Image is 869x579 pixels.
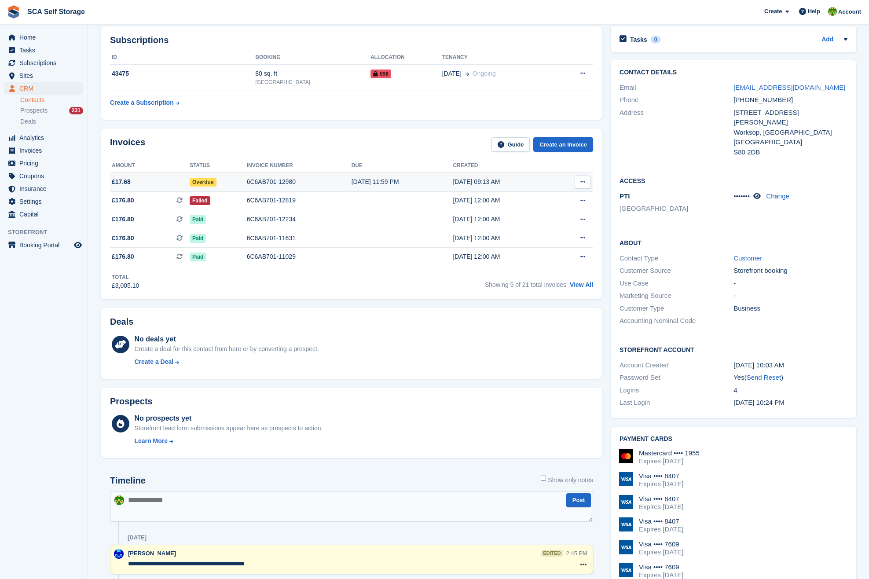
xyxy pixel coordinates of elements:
[570,281,593,288] a: View All
[190,178,216,187] span: Overdue
[733,385,847,396] div: 4
[247,159,352,173] th: Invoice number
[19,82,72,95] span: CRM
[4,132,83,144] a: menu
[619,540,633,554] img: Visa Logo
[112,273,139,281] div: Total
[442,69,462,78] span: [DATE]
[20,117,36,126] span: Deals
[134,436,323,446] a: Learn More
[639,495,683,503] div: Visa •••• 8407
[619,449,633,463] img: Mastercard Logo
[639,472,683,480] div: Visa •••• 8407
[620,108,733,158] div: Address
[69,107,83,114] div: 231
[733,266,847,276] div: Storefront booking
[73,240,83,250] a: Preview store
[620,398,733,408] div: Last Login
[733,84,845,91] a: [EMAIL_ADDRESS][DOMAIN_NAME]
[19,132,72,144] span: Analytics
[639,548,683,556] div: Expires [DATE]
[19,208,72,220] span: Capital
[4,239,83,251] a: menu
[733,279,847,289] div: -
[4,57,83,69] a: menu
[110,95,180,111] a: Create a Subscription
[4,195,83,208] a: menu
[639,571,683,579] div: Expires [DATE]
[8,228,88,237] span: Storefront
[747,374,781,381] a: Send Reset
[620,83,733,93] div: Email
[533,137,593,152] a: Create an Invoice
[134,424,323,433] div: Storefront lead form submissions appear here as prospects to action.
[190,159,247,173] th: Status
[110,51,255,65] th: ID
[20,96,83,104] a: Contacts
[4,170,83,182] a: menu
[620,253,733,264] div: Contact Type
[541,550,562,557] div: edited
[733,254,762,262] a: Customer
[619,517,633,531] img: Visa Logo
[110,396,153,407] h2: Prospects
[620,266,733,276] div: Customer Source
[112,234,134,243] span: £176.80
[821,35,833,45] a: Add
[744,374,783,381] span: ( )
[112,252,134,261] span: £176.80
[453,177,554,187] div: [DATE] 09:13 AM
[639,540,683,548] div: Visa •••• 7609
[247,196,352,205] div: 6C6AB701-12819
[20,106,83,115] a: Prospects 231
[733,304,847,314] div: Business
[491,137,530,152] a: Guide
[620,436,847,443] h2: Payment cards
[566,493,591,508] button: Post
[4,31,83,44] a: menu
[541,476,593,485] label: Show only notes
[4,157,83,169] a: menu
[828,7,837,16] img: Sam Chapman
[19,157,72,169] span: Pricing
[620,176,847,185] h2: Access
[4,144,83,157] a: menu
[110,159,190,173] th: Amount
[4,82,83,95] a: menu
[620,204,733,214] li: [GEOGRAPHIC_DATA]
[639,563,683,571] div: Visa •••• 7609
[4,44,83,56] a: menu
[733,147,847,158] div: S80 2DB
[620,291,733,301] div: Marketing Source
[114,549,124,559] img: Kelly Neesham
[255,69,370,78] div: 80 sq. ft
[190,234,206,243] span: Paid
[639,480,683,488] div: Expires [DATE]
[619,472,633,486] img: Visa Logo
[4,70,83,82] a: menu
[630,36,647,44] h2: Tasks
[639,457,700,465] div: Expires [DATE]
[19,70,72,82] span: Sites
[619,495,633,509] img: Visa Logo
[134,436,167,446] div: Learn More
[733,128,847,138] div: Worksop, [GEOGRAPHIC_DATA]
[620,345,847,354] h2: Storefront Account
[453,234,554,243] div: [DATE] 12:00 AM
[255,51,370,65] th: Booking
[639,517,683,525] div: Visa •••• 8407
[808,7,820,16] span: Help
[112,281,139,290] div: £3,005.10
[20,106,48,115] span: Prospects
[110,98,174,107] div: Create a Subscription
[128,534,147,541] div: [DATE]
[110,317,133,327] h2: Deals
[453,215,554,224] div: [DATE] 12:00 AM
[370,70,391,78] span: 098
[247,234,352,243] div: 6C6AB701-11631
[112,177,131,187] span: £17.68
[764,7,782,16] span: Create
[620,279,733,289] div: Use Case
[19,239,72,251] span: Booking Portal
[838,7,861,16] span: Account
